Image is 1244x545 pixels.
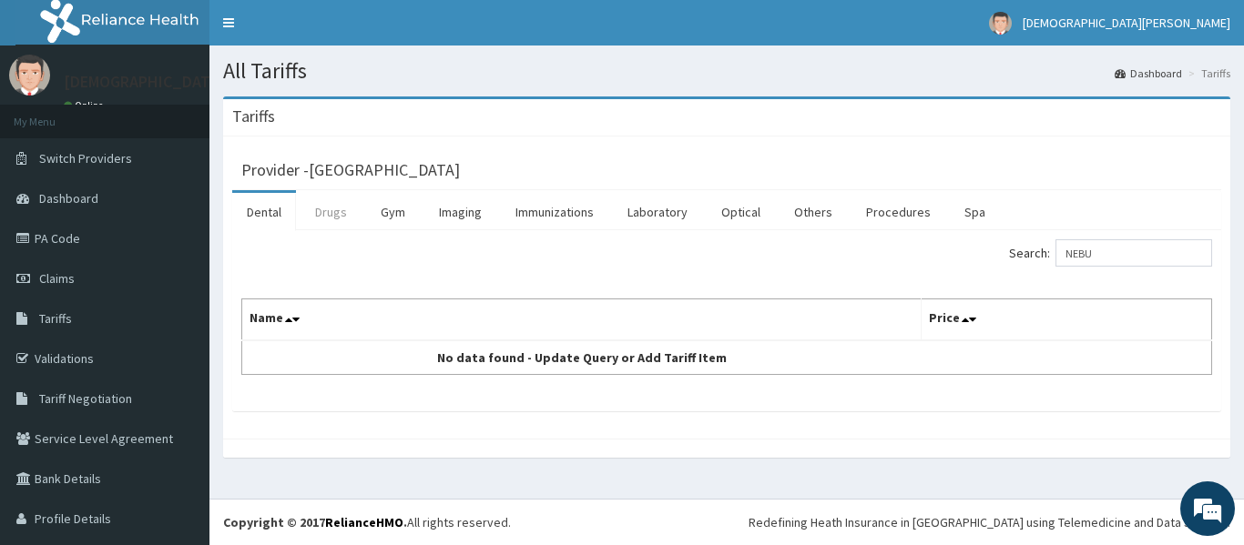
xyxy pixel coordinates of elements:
a: Gym [366,193,420,231]
a: Laboratory [613,193,702,231]
a: Procedures [851,193,945,231]
span: Tariffs [39,310,72,327]
img: User Image [989,12,1012,35]
img: User Image [9,55,50,96]
span: Dashboard [39,190,98,207]
a: Optical [707,193,775,231]
td: No data found - Update Query or Add Tariff Item [242,340,922,375]
span: [DEMOGRAPHIC_DATA][PERSON_NAME] [1023,15,1230,31]
span: Tariff Negotiation [39,390,132,407]
span: Switch Providers [39,150,132,167]
label: Search: [1009,239,1212,267]
th: Price [921,299,1212,341]
h1: All Tariffs [223,59,1230,83]
strong: Copyright © 2017 . [223,514,407,530]
footer: All rights reserved. [209,499,1244,545]
h3: Provider - [GEOGRAPHIC_DATA] [241,162,460,178]
a: Drugs [301,193,362,231]
h3: Tariffs [232,108,275,125]
a: Dental [232,193,296,231]
input: Search: [1055,239,1212,267]
span: Claims [39,270,75,287]
a: Imaging [424,193,496,231]
a: Dashboard [1115,66,1182,81]
a: Others [780,193,847,231]
p: [DEMOGRAPHIC_DATA][PERSON_NAME] [64,74,344,90]
th: Name [242,299,922,341]
a: RelianceHMO [325,514,403,530]
a: Immunizations [501,193,608,231]
div: Redefining Heath Insurance in [GEOGRAPHIC_DATA] using Telemedicine and Data Science! [749,513,1230,531]
a: Online [64,99,107,112]
a: Spa [950,193,1000,231]
li: Tariffs [1184,66,1230,81]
